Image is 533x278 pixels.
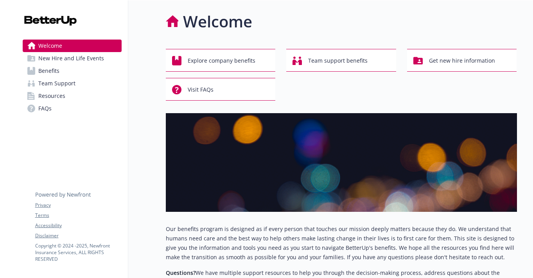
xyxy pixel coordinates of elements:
[23,52,122,65] a: New Hire and Life Events
[35,242,121,262] p: Copyright © 2024 - 2025 , Newfront Insurance Services, ALL RIGHTS RESERVED
[166,113,517,212] img: overview page banner
[407,49,517,72] button: Get new hire information
[23,77,122,90] a: Team Support
[183,10,252,33] h1: Welcome
[38,102,52,115] span: FAQs
[35,222,121,229] a: Accessibility
[308,53,368,68] span: Team support benefits
[35,202,121,209] a: Privacy
[188,53,255,68] span: Explore company benefits
[23,90,122,102] a: Resources
[166,269,196,276] strong: Questions?
[38,52,104,65] span: New Hire and Life Events
[35,232,121,239] a: Disclaimer
[23,40,122,52] a: Welcome
[23,65,122,77] a: Benefits
[35,212,121,219] a: Terms
[188,82,214,97] span: Visit FAQs
[166,78,276,101] button: Visit FAQs
[38,40,62,52] span: Welcome
[286,49,396,72] button: Team support benefits
[38,90,65,102] span: Resources
[166,224,517,262] p: Our benefits program is designed as if every person that touches our mission deeply matters becau...
[38,65,59,77] span: Benefits
[38,77,75,90] span: Team Support
[23,102,122,115] a: FAQs
[166,49,276,72] button: Explore company benefits
[429,53,495,68] span: Get new hire information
